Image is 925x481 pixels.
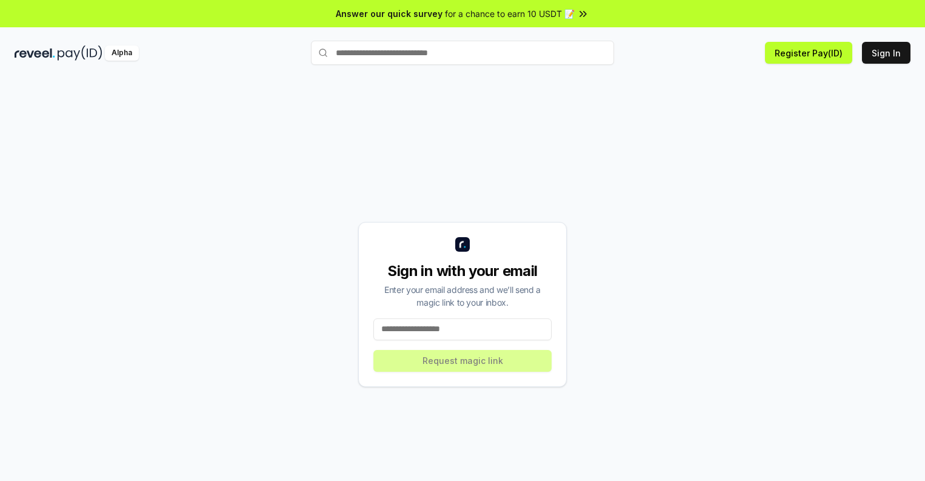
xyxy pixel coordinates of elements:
span: Answer our quick survey [336,7,442,20]
img: logo_small [455,237,470,252]
img: pay_id [58,45,102,61]
button: Sign In [862,42,910,64]
button: Register Pay(ID) [765,42,852,64]
div: Sign in with your email [373,261,552,281]
span: for a chance to earn 10 USDT 📝 [445,7,575,20]
div: Enter your email address and we’ll send a magic link to your inbox. [373,283,552,309]
img: reveel_dark [15,45,55,61]
div: Alpha [105,45,139,61]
